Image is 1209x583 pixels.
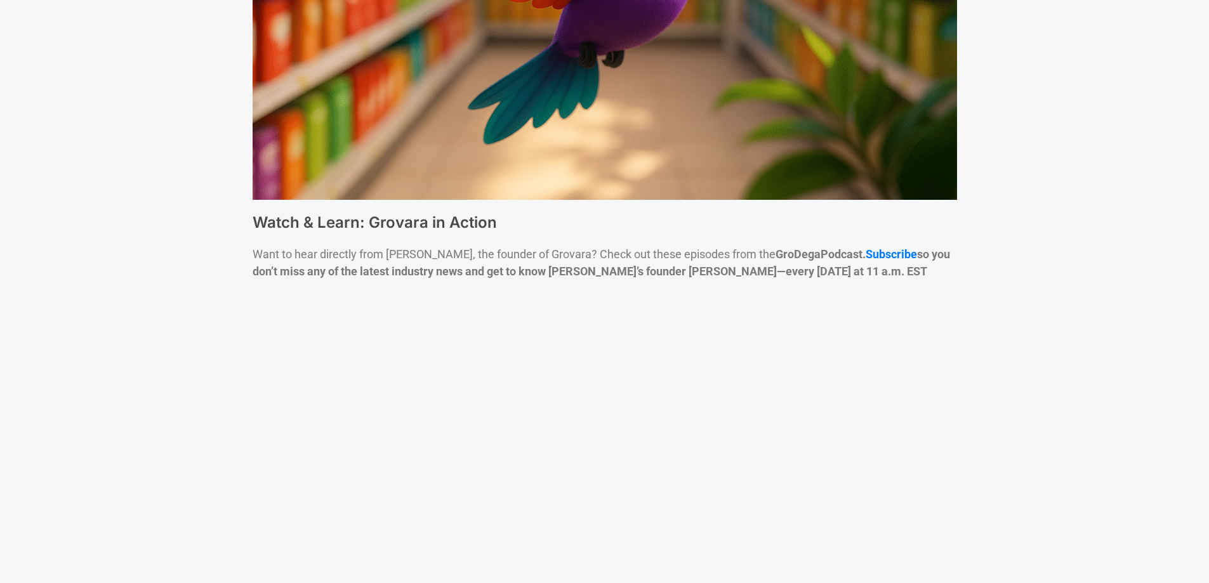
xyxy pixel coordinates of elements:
a: Subscribe [866,247,917,261]
b: Podcast. [821,247,866,261]
strong: GroDega [776,247,821,261]
span: Want to hear directly from [PERSON_NAME], the founder of Grovara? Check out these episodes from the [253,247,821,261]
h3: Watch & Learn: Grovara in Action [253,213,957,233]
b: so you don’t miss any of the latest industry news and get to know [PERSON_NAME]’s founder [PERSON... [253,247,950,278]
